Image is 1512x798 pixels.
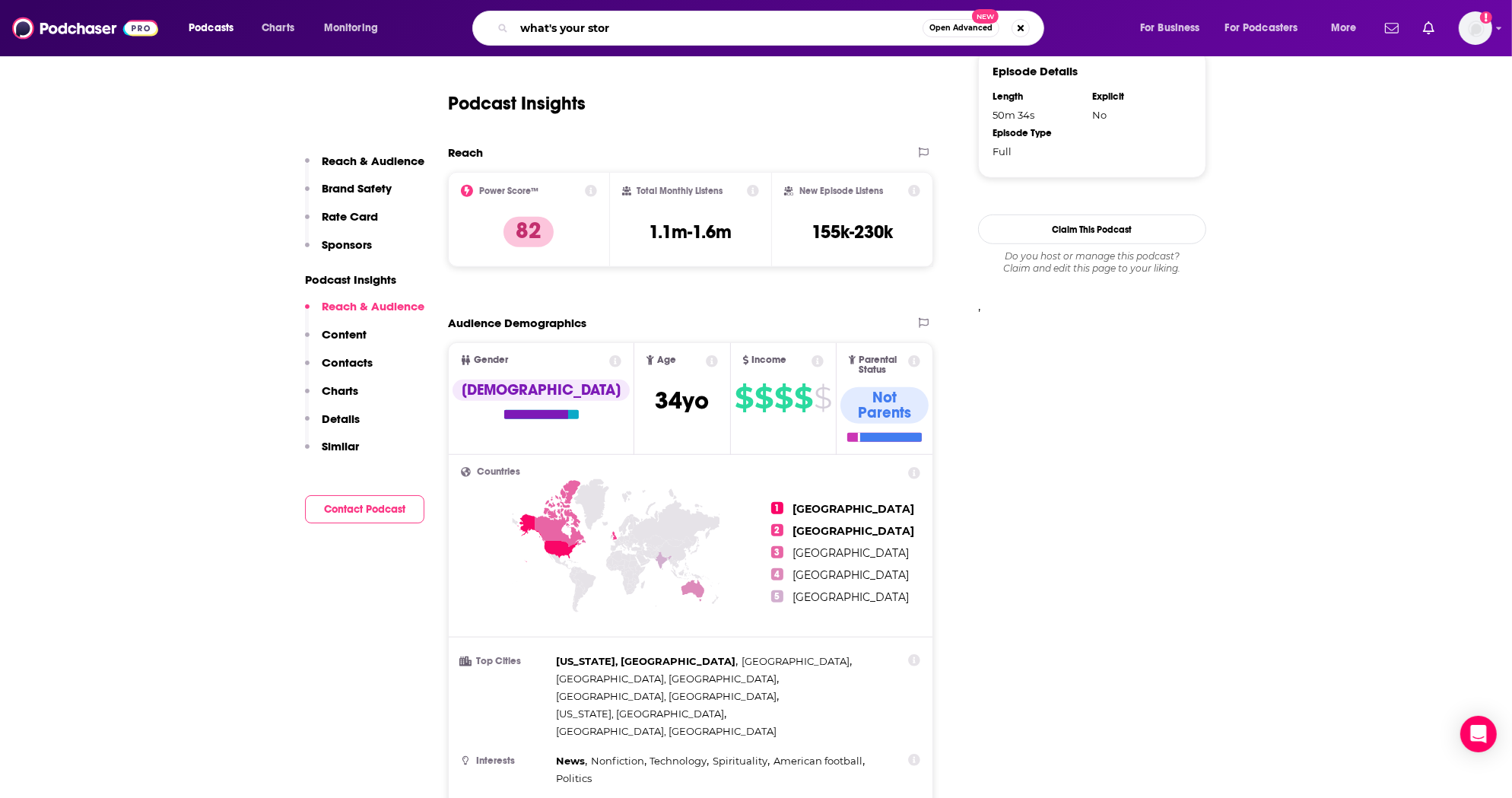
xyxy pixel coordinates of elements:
span: Parental Status [859,355,905,375]
span: , [556,752,587,770]
span: $ [754,386,773,410]
button: Details [305,412,360,440]
span: , [713,752,770,770]
button: Contacts [305,355,373,383]
span: Monitoring [324,17,378,39]
span: , [556,688,779,705]
span: Logged in as rowan.sullivan [1459,11,1492,45]
span: , [556,705,726,723]
p: Contacts [322,355,373,370]
p: Podcast Insights [305,272,424,287]
span: 34 yo [656,386,710,415]
span: [GEOGRAPHIC_DATA] [742,655,850,667]
span: [GEOGRAPHIC_DATA], [GEOGRAPHIC_DATA] [556,672,777,685]
span: [US_STATE], [GEOGRAPHIC_DATA] [556,707,724,720]
h2: Reach [448,145,483,160]
p: Reach & Audience [322,154,424,168]
h2: Podcast Insights [448,92,586,115]
button: Claim This Podcast [978,215,1206,244]
span: , [650,752,710,770]
span: For Business [1140,17,1200,39]
p: Charts [322,383,358,398]
span: , [742,653,852,670]
span: Do you host or manage this podcast? [978,250,1206,262]
span: [GEOGRAPHIC_DATA] [793,502,914,516]
h3: Episode Details [993,64,1078,78]
div: Episode Type [993,127,1082,139]
span: [GEOGRAPHIC_DATA] [793,568,909,582]
span: New [972,9,999,24]
button: Reach & Audience [305,299,424,327]
span: [GEOGRAPHIC_DATA] [793,524,914,538]
span: 1 [771,502,783,514]
button: Similar [305,439,359,467]
div: Full [993,145,1082,157]
div: Claim and edit this page to your liking. [978,250,1206,275]
span: 5 [771,590,783,602]
button: Content [305,327,367,355]
input: Search podcasts, credits, & more... [514,16,923,40]
button: Contact Podcast [305,495,424,523]
span: Spirituality [713,755,767,767]
button: Show profile menu [1459,11,1492,45]
span: [GEOGRAPHIC_DATA], [GEOGRAPHIC_DATA] [556,690,777,702]
h2: Power Score™ [479,186,538,196]
span: , [773,752,865,770]
span: Technology [650,755,707,767]
a: Charts [252,16,303,40]
span: 2 [771,524,783,536]
span: $ [774,386,793,410]
img: Podchaser - Follow, Share and Rate Podcasts [12,14,158,43]
span: American football [773,755,862,767]
a: Show notifications dropdown [1417,15,1441,41]
button: Sponsors [305,237,372,265]
span: Age [657,355,676,365]
p: 82 [503,217,554,247]
button: Charts [305,383,358,412]
span: Podcasts [189,17,233,39]
svg: Add a profile image [1480,11,1492,24]
button: open menu [1129,16,1219,40]
p: Rate Card [322,209,378,224]
p: Details [322,412,360,426]
div: [DEMOGRAPHIC_DATA] [453,380,630,401]
div: Length [993,91,1082,103]
span: [GEOGRAPHIC_DATA] [793,590,909,604]
span: $ [794,386,812,410]
p: Content [322,327,367,342]
a: Show notifications dropdown [1379,15,1405,41]
button: open menu [1215,16,1320,40]
h2: Total Monthly Listens [637,186,723,196]
div: Search podcasts, credits, & more... [487,11,1059,46]
span: More [1331,17,1357,39]
button: open menu [178,16,253,40]
button: Brand Safety [305,181,392,209]
div: 50m 34s [993,109,1082,121]
button: open menu [1320,16,1376,40]
span: $ [735,386,753,410]
h3: Top Cities [461,657,550,666]
span: Nonfiction [591,755,644,767]
span: 4 [771,568,783,580]
span: Open Advanced [929,24,993,32]
button: Reach & Audience [305,154,424,182]
span: Charts [262,17,294,39]
div: Open Intercom Messenger [1460,716,1497,752]
p: Similar [322,439,359,453]
div: No [1092,109,1182,121]
span: Income [752,355,787,365]
button: Open AdvancedNew [923,19,999,37]
span: $ [814,386,831,410]
span: Gender [474,355,508,365]
span: [GEOGRAPHIC_DATA], [GEOGRAPHIC_DATA] [556,725,777,737]
div: Explicit [1092,91,1182,103]
h2: Audience Demographics [448,316,586,330]
span: , [556,653,738,670]
button: Rate Card [305,209,378,237]
span: News [556,755,585,767]
p: Reach & Audience [322,299,424,313]
span: 3 [771,546,783,558]
span: Countries [477,467,520,477]
span: , [591,752,646,770]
